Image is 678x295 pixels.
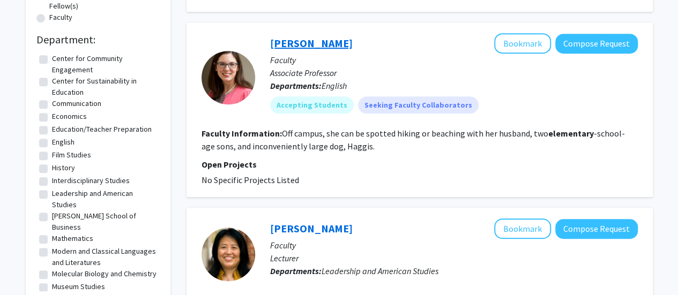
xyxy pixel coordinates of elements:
button: Add Anna Teekell to Bookmarks [494,33,551,54]
label: Mathematics [52,233,93,244]
button: Compose Request to Anna Teekell [555,34,638,54]
b: Departments: [270,80,322,91]
label: Interdisciplinary Studies [52,175,130,186]
fg-read-more: Off campus, she can be spotted hiking or beaching with her husband, two -school-age sons, and inc... [202,128,625,152]
button: Add Qingyan Tian to Bookmarks [494,218,551,239]
label: Museum Studies [52,281,105,292]
span: English [322,80,347,91]
label: Education/Teacher Preparation [52,124,152,135]
label: Leadership and American Studies [52,188,157,210]
span: Leadership and American Studies [322,266,438,276]
p: Open Projects [202,158,638,171]
a: [PERSON_NAME] [270,36,353,50]
button: Compose Request to Qingyan Tian [555,219,638,239]
mat-chip: Accepting Students [270,96,354,114]
b: Faculty Information: [202,128,282,139]
a: [PERSON_NAME] [270,222,353,235]
label: English [52,137,74,148]
label: Center for Sustainability in Education [52,75,157,98]
b: elementary [548,128,594,139]
p: Faculty [270,239,638,252]
label: Communication [52,98,101,109]
iframe: Chat [8,247,46,287]
label: Faculty [49,12,72,23]
label: Molecular Biology and Chemistry [52,268,157,279]
mat-chip: Seeking Faculty Collaborators [358,96,479,114]
p: Lecturer [270,252,638,264]
p: Faculty [270,54,638,66]
p: Associate Professor [270,66,638,79]
label: Center for Community Engagement [52,53,157,75]
label: Modern and Classical Languages and Literatures [52,246,157,268]
h2: Department: [36,33,160,46]
b: Departments: [270,266,322,276]
label: History [52,162,75,173]
label: [PERSON_NAME] School of Business [52,210,157,233]
label: Economics [52,111,87,122]
span: No Specific Projects Listed [202,175,299,185]
label: Film Studies [52,149,91,161]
